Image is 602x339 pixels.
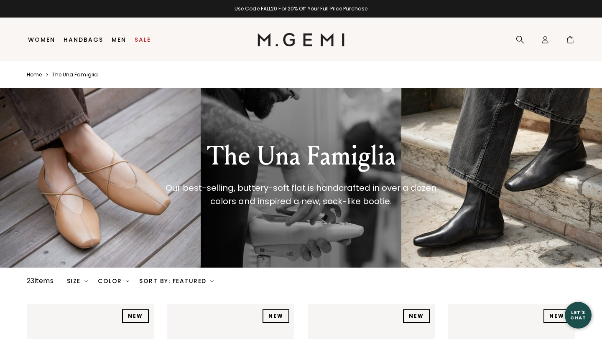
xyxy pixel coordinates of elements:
[263,309,289,323] div: NEW
[28,36,55,43] a: Women
[565,310,592,320] div: Let's Chat
[135,36,151,43] a: Sale
[98,278,129,284] div: Color
[122,309,149,323] div: NEW
[64,36,103,43] a: Handbags
[258,33,345,46] img: M.Gemi
[543,309,570,323] div: NEW
[403,309,430,323] div: NEW
[84,279,88,283] img: chevron-down.svg
[139,278,214,284] div: Sort By: Featured
[126,279,129,283] img: chevron-down.svg
[156,141,446,171] div: The Una Famiglia
[27,71,42,78] a: Home
[27,276,54,286] div: 23 items
[52,71,98,78] a: The una famiglia
[112,36,126,43] a: Men
[67,278,88,284] div: Size
[210,279,214,283] img: chevron-down.svg
[160,181,442,208] div: Our best-selling, buttery-soft flat is handcrafted in over a dozen colors and inspired a new, soc...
